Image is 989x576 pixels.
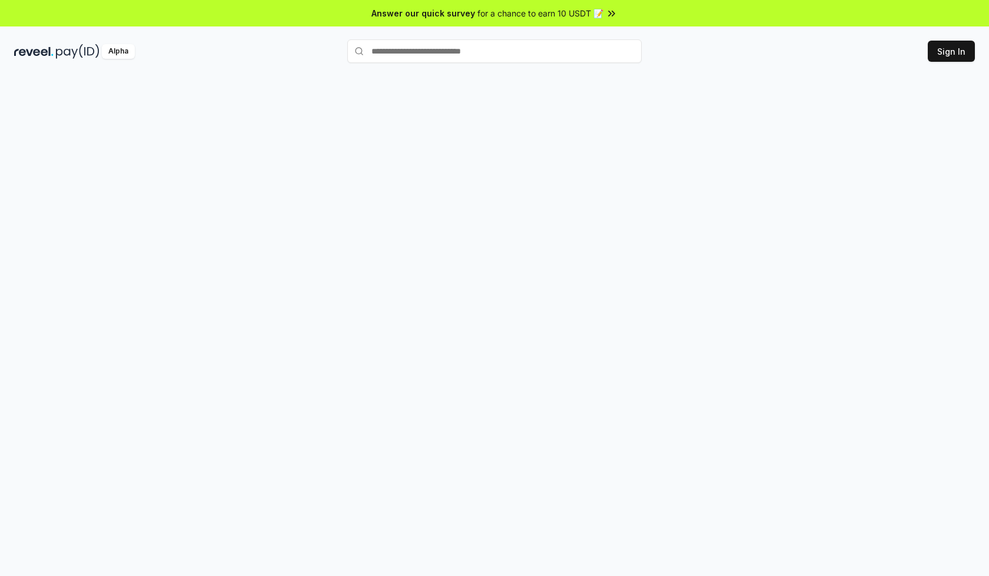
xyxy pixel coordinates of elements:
[928,41,975,62] button: Sign In
[371,7,475,19] span: Answer our quick survey
[102,44,135,59] div: Alpha
[14,44,54,59] img: reveel_dark
[56,44,99,59] img: pay_id
[477,7,603,19] span: for a chance to earn 10 USDT 📝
